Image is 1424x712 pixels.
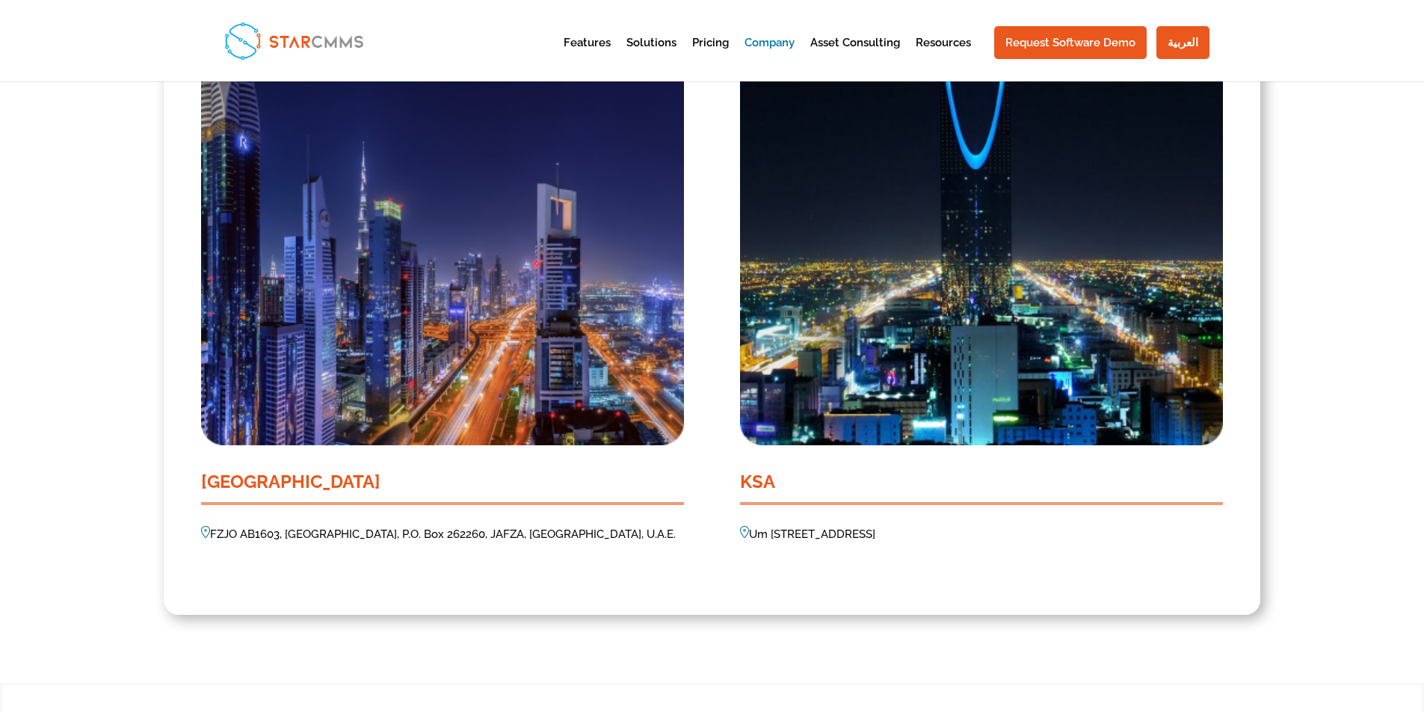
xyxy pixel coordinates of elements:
img: Image [740,526,749,538]
a: العربية [1156,26,1209,59]
a: Pricing [692,37,729,74]
img: Rectangle 44-2 [201,46,684,445]
p: FZJO AB1603, [GEOGRAPHIC_DATA], P.O. Box 262260, JAFZA, [GEOGRAPHIC_DATA], U.A.E. [201,526,684,544]
img: StarCMMS [218,16,370,65]
p: KSA [740,473,1223,491]
a: Asset Consulting [810,37,900,74]
a: Features [564,37,611,74]
a: Company [745,37,795,74]
p: [GEOGRAPHIC_DATA] [201,473,684,491]
a: Solutions [626,37,676,74]
img: Image [201,526,210,538]
p: Um [STREET_ADDRESS] [740,526,1223,544]
iframe: Chat Widget [1175,551,1424,712]
img: Rectangle 45-3 [740,46,1223,445]
a: Request Software Demo [994,26,1147,59]
a: Resources [916,37,971,74]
